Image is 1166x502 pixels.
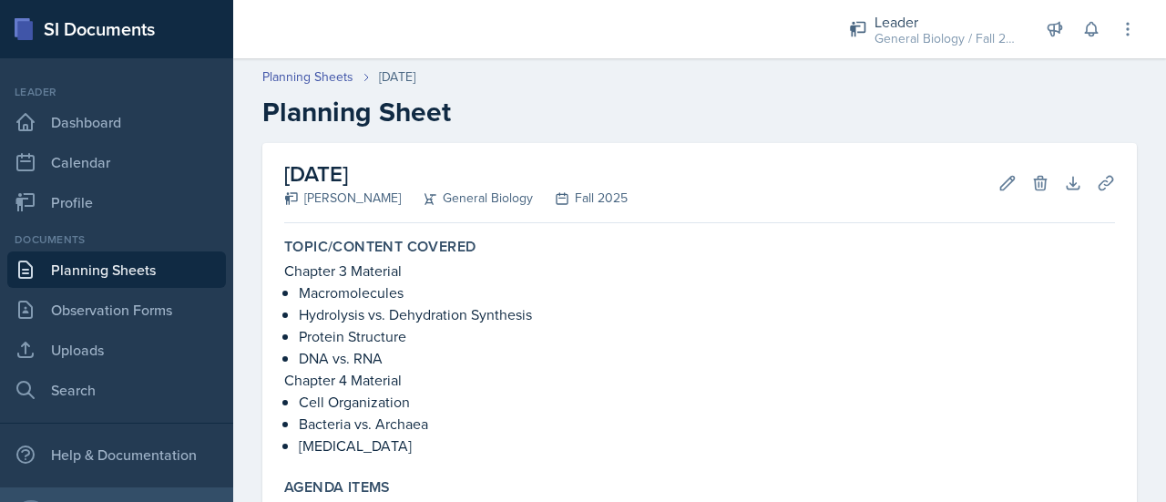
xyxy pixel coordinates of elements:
h2: Planning Sheet [262,96,1137,128]
p: DNA vs. RNA [299,347,1115,369]
p: [MEDICAL_DATA] [299,435,1115,456]
p: Cell Organization [299,391,1115,413]
a: Dashboard [7,104,226,140]
p: Hydrolysis vs. Dehydration Synthesis [299,303,1115,325]
div: [PERSON_NAME] [284,189,401,208]
div: Leader [874,11,1020,33]
a: Planning Sheets [7,251,226,288]
p: Chapter 3 Material [284,260,1115,282]
a: Calendar [7,144,226,180]
p: Protein Structure [299,325,1115,347]
label: Agenda items [284,478,391,497]
p: Bacteria vs. Archaea [299,413,1115,435]
label: Topic/Content Covered [284,238,476,256]
div: Leader [7,84,226,100]
div: [DATE] [379,67,415,87]
a: Uploads [7,332,226,368]
div: General Biology / Fall 2025 [874,29,1020,48]
a: Profile [7,184,226,220]
a: Planning Sheets [262,67,353,87]
div: Documents [7,231,226,248]
div: General Biology [401,189,533,208]
p: Macromolecules [299,282,1115,303]
div: Fall 2025 [533,189,628,208]
p: Chapter 4 Material [284,369,1115,391]
a: Search [7,372,226,408]
a: Observation Forms [7,292,226,328]
div: Help & Documentation [7,436,226,473]
h2: [DATE] [284,158,628,190]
